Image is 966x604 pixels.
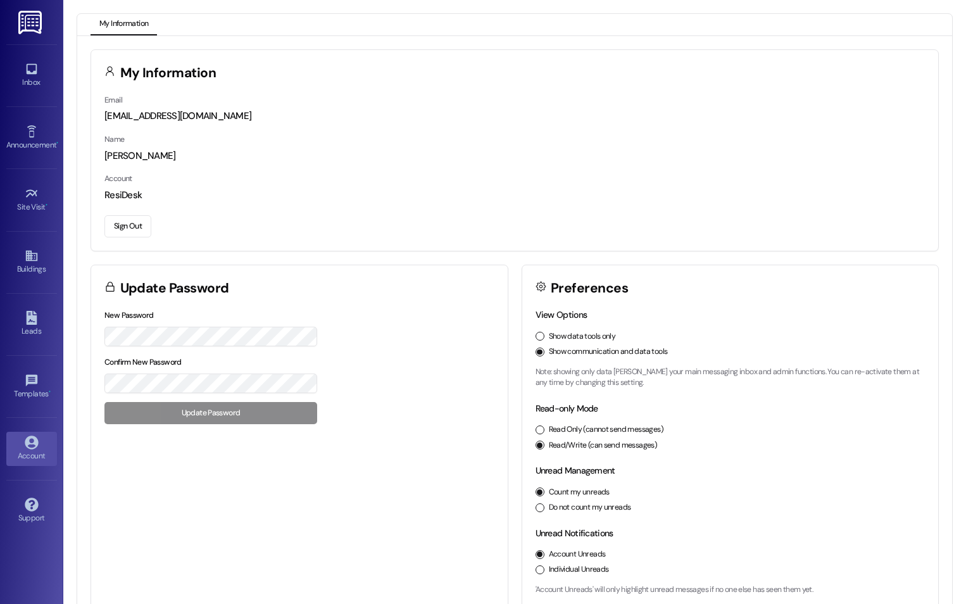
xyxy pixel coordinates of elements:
label: Count my unreads [549,487,610,498]
p: Note: showing only data [PERSON_NAME] your main messaging inbox and admin functions. You can re-a... [536,367,925,389]
a: Buildings [6,245,57,279]
p: 'Account Unreads' will only highlight unread messages if no one else has seen them yet. [536,584,925,596]
a: Inbox [6,58,57,92]
a: Templates • [6,370,57,404]
a: Leads [6,307,57,341]
label: Account Unreads [549,549,606,560]
span: • [46,201,47,210]
h3: Preferences [551,282,628,295]
label: Confirm New Password [104,357,182,367]
div: ResiDesk [104,189,925,202]
a: Site Visit • [6,183,57,217]
label: Read-only Mode [536,403,598,414]
label: Individual Unreads [549,564,609,576]
label: New Password [104,310,154,320]
a: Support [6,494,57,528]
label: Read/Write (can send messages) [549,440,658,451]
label: Email [104,95,122,105]
label: Unread Notifications [536,527,613,539]
label: Read Only (cannot send messages) [549,424,663,436]
label: Account [104,173,132,184]
a: Account [6,432,57,466]
span: • [49,387,51,396]
label: Unread Management [536,465,615,476]
label: Show data tools only [549,331,616,343]
button: My Information [91,14,157,35]
label: Name [104,134,125,144]
label: Show communication and data tools [549,346,668,358]
img: ResiDesk Logo [18,11,44,34]
button: Sign Out [104,215,151,237]
span: • [56,139,58,148]
label: Do not count my unreads [549,502,631,513]
h3: My Information [120,66,216,80]
label: View Options [536,309,587,320]
div: [PERSON_NAME] [104,149,925,163]
h3: Update Password [120,282,229,295]
div: [EMAIL_ADDRESS][DOMAIN_NAME] [104,110,925,123]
